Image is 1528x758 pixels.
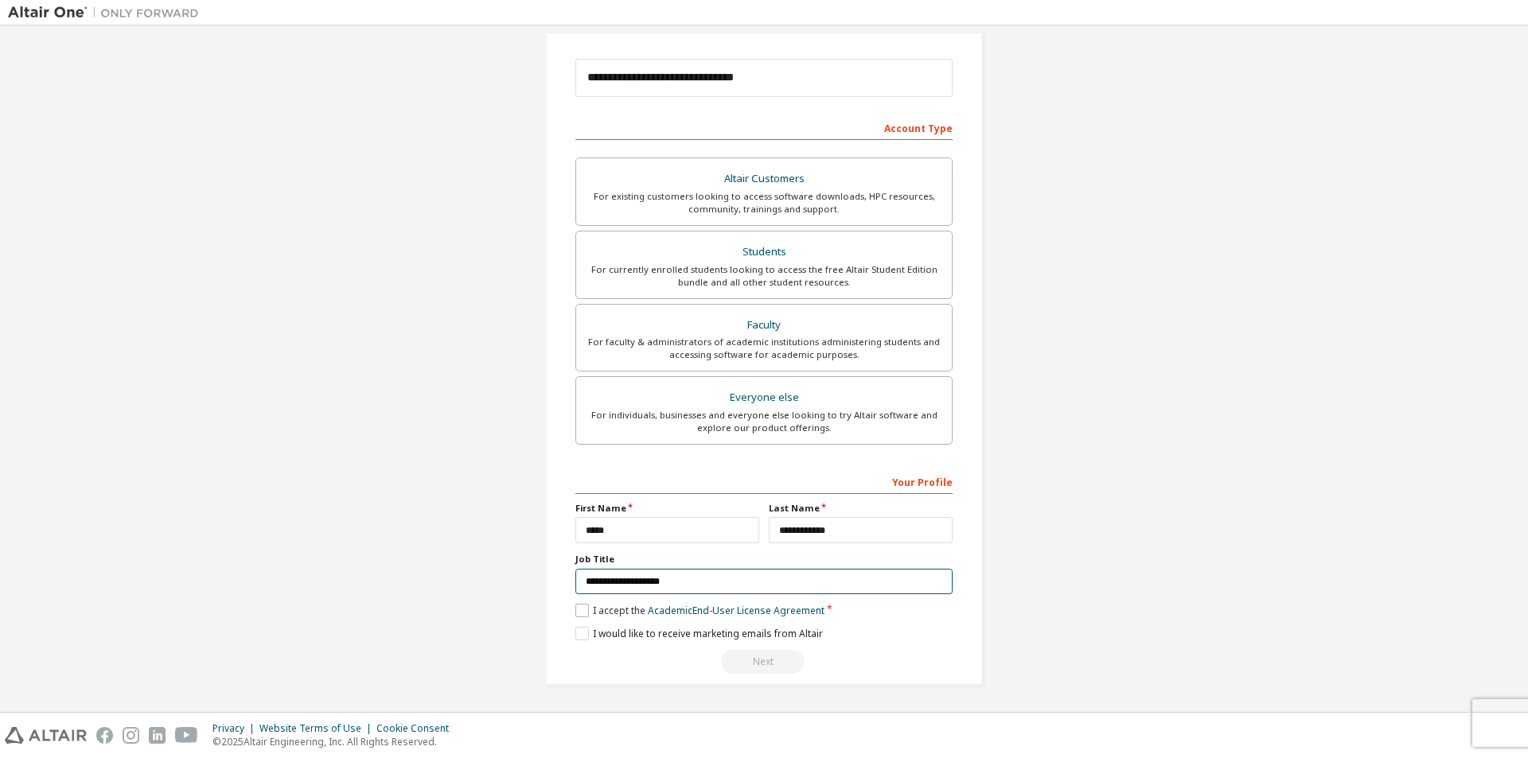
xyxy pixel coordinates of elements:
[175,727,198,744] img: youtube.svg
[575,650,953,674] div: Read and acccept EULA to continue
[149,727,166,744] img: linkedin.svg
[575,115,953,140] div: Account Type
[376,722,458,735] div: Cookie Consent
[123,727,139,744] img: instagram.svg
[586,314,942,336] div: Faculty
[212,735,458,748] p: © 2025 Altair Engineering, Inc. All Rights Reserved.
[212,722,259,735] div: Privacy
[575,553,953,566] label: Job Title
[575,604,824,617] label: I accept the
[648,604,824,617] a: Academic End-User License Agreement
[586,190,942,216] div: For existing customers looking to access software downloads, HPC resources, community, trainings ...
[8,5,207,21] img: Altair One
[586,241,942,263] div: Students
[259,722,376,735] div: Website Terms of Use
[586,336,942,361] div: For faculty & administrators of academic institutions administering students and accessing softwa...
[586,387,942,409] div: Everyone else
[575,468,953,494] div: Your Profile
[96,727,113,744] img: facebook.svg
[769,502,953,515] label: Last Name
[5,727,87,744] img: altair_logo.svg
[586,409,942,434] div: For individuals, businesses and everyone else looking to try Altair software and explore our prod...
[575,627,823,640] label: I would like to receive marketing emails from Altair
[575,502,759,515] label: First Name
[586,263,942,289] div: For currently enrolled students looking to access the free Altair Student Edition bundle and all ...
[586,168,942,190] div: Altair Customers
